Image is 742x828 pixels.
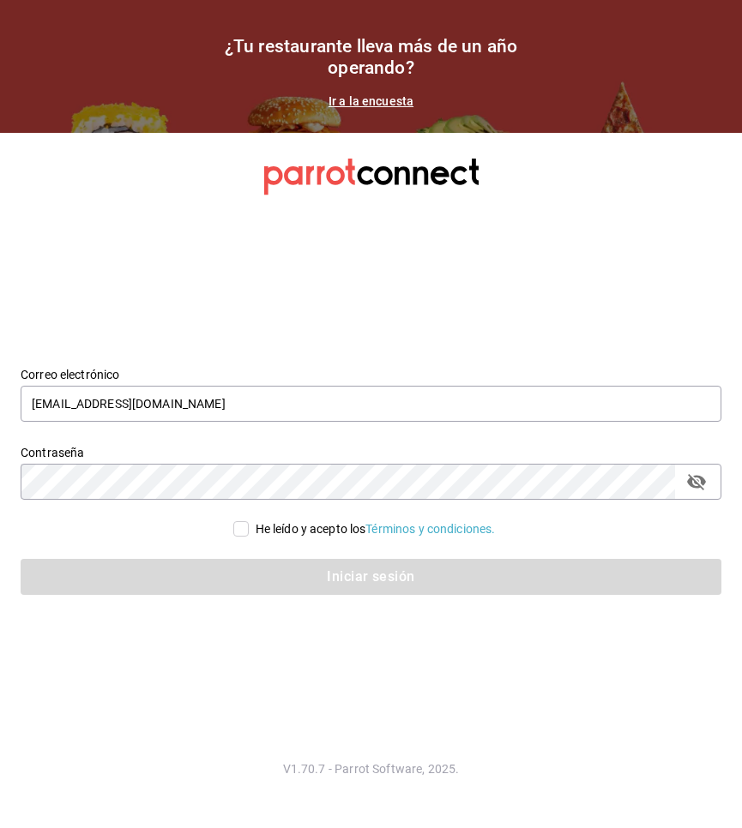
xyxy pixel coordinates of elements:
[329,94,413,108] a: Ir a la encuesta
[200,36,543,79] h1: ¿Tu restaurante lleva más de un año operando?
[21,446,721,458] label: Contraseña
[256,520,496,538] div: He leído y acepto los
[21,760,721,777] p: V1.70.7 - Parrot Software, 2025.
[365,522,495,536] a: Términos y condiciones.
[21,386,721,422] input: Ingresa tu correo electrónico
[21,368,721,380] label: Correo electrónico
[682,467,711,496] button: passwordField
